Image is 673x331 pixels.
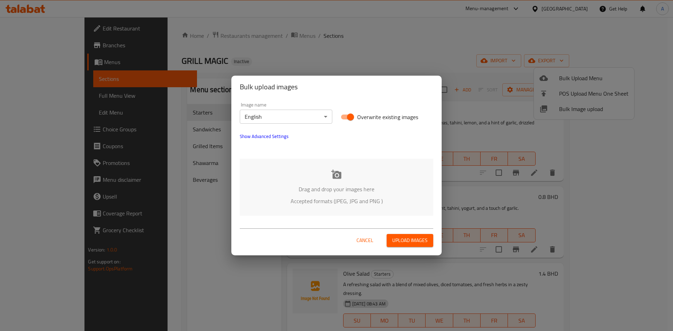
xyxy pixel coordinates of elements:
[357,113,418,121] span: Overwrite existing images
[236,128,293,145] button: show more
[240,110,332,124] div: English
[387,234,433,247] button: Upload images
[240,81,433,92] h2: Bulk upload images
[354,234,376,247] button: Cancel
[392,236,428,245] span: Upload images
[240,132,288,140] span: Show Advanced Settings
[250,185,423,193] p: Drag and drop your images here
[356,236,373,245] span: Cancel
[250,197,423,205] p: Accepted formats (JPEG, JPG and PNG )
